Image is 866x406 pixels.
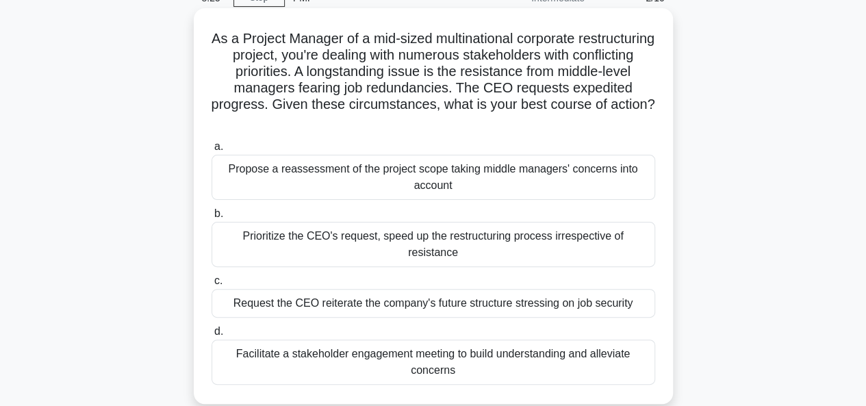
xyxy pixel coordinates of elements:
div: Prioritize the CEO's request, speed up the restructuring process irrespective of resistance [212,222,655,267]
div: Propose a reassessment of the project scope taking middle managers' concerns into account [212,155,655,200]
span: c. [214,275,222,286]
span: d. [214,325,223,337]
span: b. [214,207,223,219]
h5: As a Project Manager of a mid-sized multinational corporate restructuring project, you're dealing... [210,30,657,130]
div: Facilitate a stakeholder engagement meeting to build understanding and alleviate concerns [212,340,655,385]
div: Request the CEO reiterate the company's future structure stressing on job security [212,289,655,318]
span: a. [214,140,223,152]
